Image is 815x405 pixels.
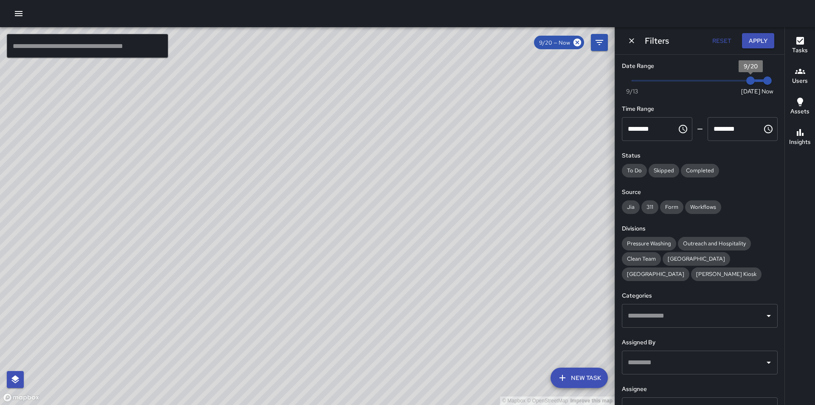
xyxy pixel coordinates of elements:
div: Workflows [685,200,721,214]
button: Open [763,357,775,368]
span: Workflows [685,203,721,211]
button: Dismiss [625,34,638,47]
div: Skipped [649,164,679,177]
span: Completed [681,167,719,174]
button: Choose time, selected time is 12:00 AM [674,121,691,138]
h6: Assets [790,107,809,116]
div: Pressure Washing [622,237,676,250]
h6: Assigned By [622,338,778,347]
div: 9/20 — Now [534,36,584,49]
button: Apply [742,33,774,49]
div: Completed [681,164,719,177]
span: [DATE] [741,87,760,96]
div: Clean Team [622,252,661,266]
button: Tasks [785,31,815,61]
div: To Do [622,164,647,177]
span: Pressure Washing [622,240,676,247]
span: [GEOGRAPHIC_DATA] [663,255,730,262]
h6: Categories [622,291,778,301]
h6: Assignee [622,385,778,394]
div: [PERSON_NAME] Kiosk [691,267,762,281]
span: [GEOGRAPHIC_DATA] [622,270,689,278]
button: Filters [591,34,608,51]
button: Users [785,61,815,92]
h6: Filters [645,34,669,48]
span: 311 [641,203,658,211]
button: Assets [785,92,815,122]
button: Insights [785,122,815,153]
div: Form [660,200,683,214]
div: Jia [622,200,640,214]
span: Skipped [649,167,679,174]
span: Jia [622,203,640,211]
button: Open [763,310,775,322]
span: 9/20 [744,62,758,70]
div: [GEOGRAPHIC_DATA] [622,267,689,281]
h6: Insights [789,138,811,147]
h6: Date Range [622,62,778,71]
h6: Source [622,188,778,197]
span: 9/20 — Now [534,39,575,46]
h6: Divisions [622,224,778,233]
span: Outreach and Hospitality [678,240,751,247]
button: Reset [708,33,735,49]
h6: Tasks [792,46,808,55]
button: Choose time, selected time is 11:59 PM [760,121,777,138]
h6: Status [622,151,778,160]
div: 311 [641,200,658,214]
button: New Task [551,368,608,388]
div: Outreach and Hospitality [678,237,751,250]
span: Form [660,203,683,211]
span: Now [762,87,773,96]
span: To Do [622,167,647,174]
div: [GEOGRAPHIC_DATA] [663,252,730,266]
span: [PERSON_NAME] Kiosk [691,270,762,278]
h6: Users [792,76,808,86]
h6: Time Range [622,104,778,114]
span: 9/13 [626,87,638,96]
span: Clean Team [622,255,661,262]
